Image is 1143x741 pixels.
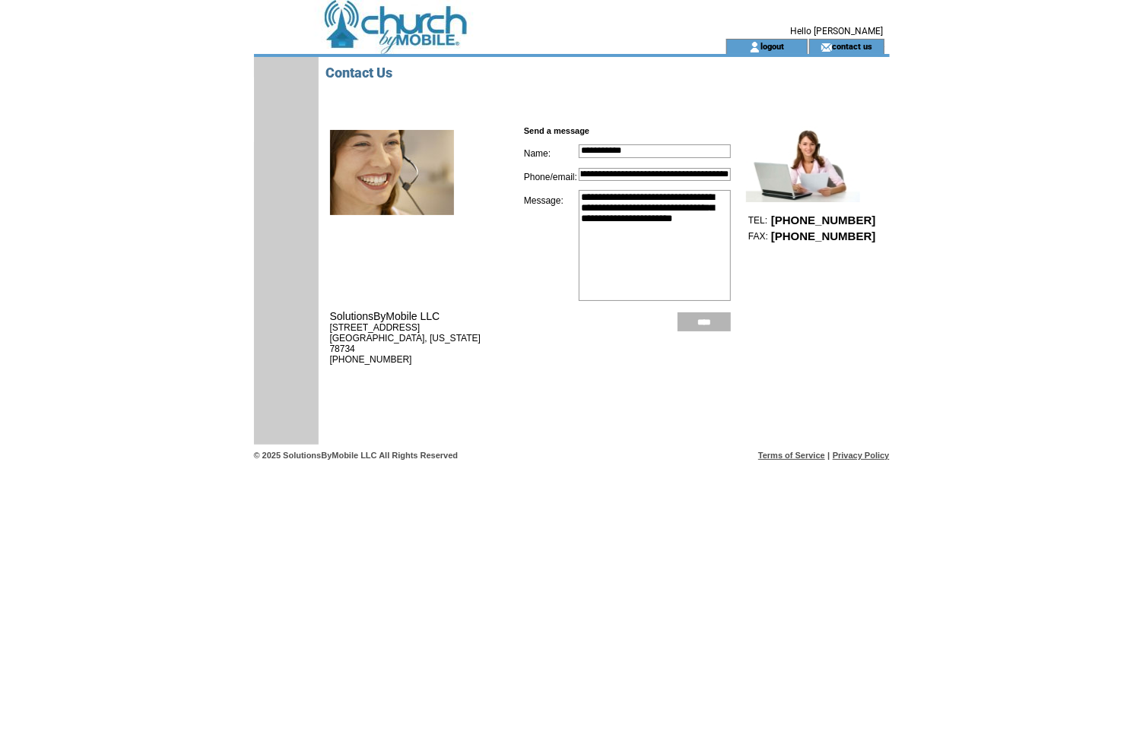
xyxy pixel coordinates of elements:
[524,166,579,182] td: Phone/email:
[330,130,454,215] img: office.jpg
[758,451,825,460] a: Terms of Service
[326,65,393,81] span: Contact Us
[524,190,579,301] td: Message:
[524,143,579,159] td: Name:
[524,126,589,135] span: Send a message
[330,310,440,322] span: SolutionsByMobile LLC
[330,322,421,333] span: [STREET_ADDRESS]
[821,41,832,53] img: contact_us_icon.gif
[771,214,876,226] span: [PHONE_NUMBER]
[330,333,481,354] span: [GEOGRAPHIC_DATA], [US_STATE] 78734
[748,215,767,226] span: TEL:
[254,451,459,460] span: © 2025 SolutionsByMobile LLC All Rights Reserved
[832,41,872,51] a: contact us
[771,230,876,242] span: [PHONE_NUMBER]
[833,451,890,460] a: Privacy Policy
[746,126,860,202] img: represent.jpg
[827,451,830,460] span: |
[748,231,768,242] span: FAX:
[330,354,412,365] span: [PHONE_NUMBER]
[749,41,760,53] img: account_icon.gif
[791,26,884,36] span: Hello [PERSON_NAME]
[760,41,784,51] a: logout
